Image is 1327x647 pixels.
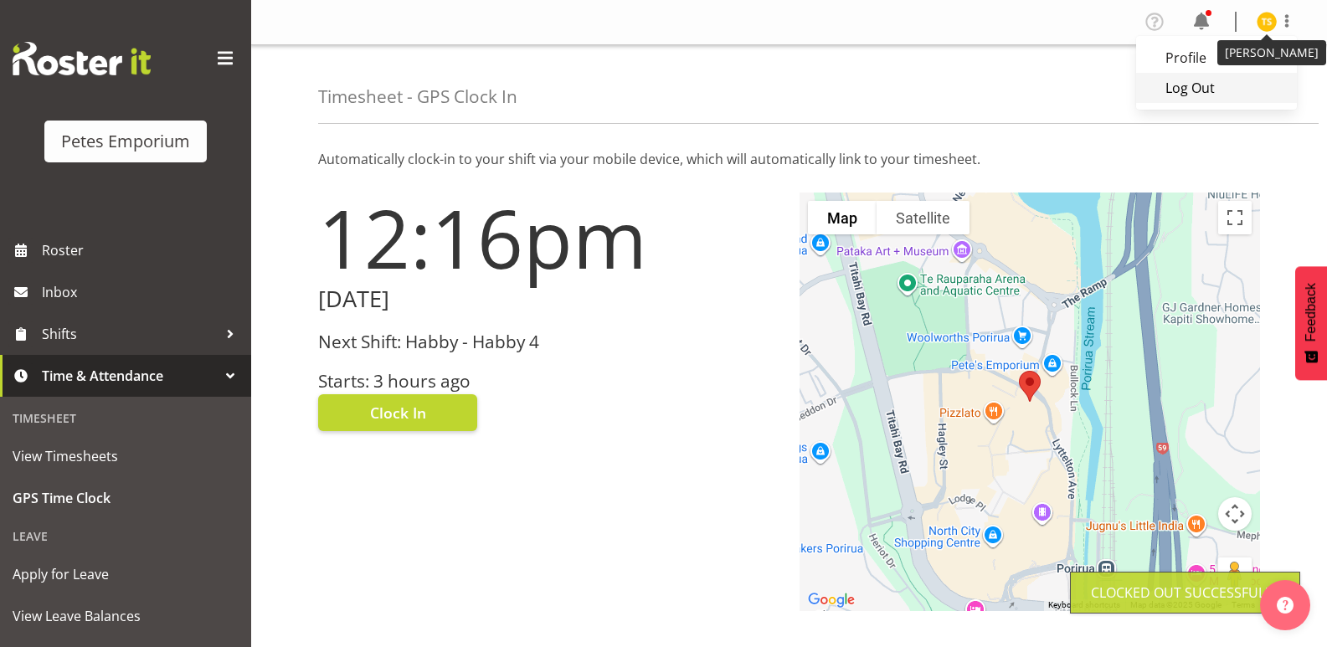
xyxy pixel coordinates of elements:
span: Shifts [42,321,218,347]
div: Leave [4,519,247,553]
button: Feedback - Show survey [1295,266,1327,380]
span: View Leave Balances [13,603,239,629]
a: Open this area in Google Maps (opens a new window) [804,589,859,611]
a: Apply for Leave [4,553,247,595]
h2: [DATE] [318,286,779,312]
a: Profile [1136,43,1297,73]
h3: Next Shift: Habby - Habby 4 [318,332,779,352]
button: Drag Pegman onto the map to open Street View [1218,557,1252,591]
h1: 12:16pm [318,193,779,283]
a: Log Out [1136,73,1297,103]
span: Clock In [370,402,426,424]
span: Inbox [42,280,243,305]
div: Timesheet [4,401,247,435]
p: Automatically clock-in to your shift via your mobile device, which will automatically link to you... [318,149,1260,169]
span: GPS Time Clock [13,485,239,511]
img: help-xxl-2.png [1277,597,1294,614]
span: Feedback [1304,283,1319,341]
span: Roster [42,238,243,263]
div: Clocked out Successfully [1091,583,1279,603]
div: Petes Emporium [61,129,190,154]
button: Map camera controls [1218,497,1252,531]
img: Rosterit website logo [13,42,151,75]
h3: Starts: 3 hours ago [318,372,779,391]
a: View Leave Balances [4,595,247,637]
span: View Timesheets [13,444,239,469]
button: Clock In [318,394,477,431]
img: tamara-straker11292.jpg [1257,12,1277,32]
span: Time & Attendance [42,363,218,388]
img: Google [804,589,859,611]
button: Toggle fullscreen view [1218,201,1252,234]
a: View Timesheets [4,435,247,477]
span: Apply for Leave [13,562,239,587]
button: Show street map [808,201,877,234]
button: Keyboard shortcuts [1048,599,1120,611]
h4: Timesheet - GPS Clock In [318,87,517,106]
a: GPS Time Clock [4,477,247,519]
button: Show satellite imagery [877,201,970,234]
